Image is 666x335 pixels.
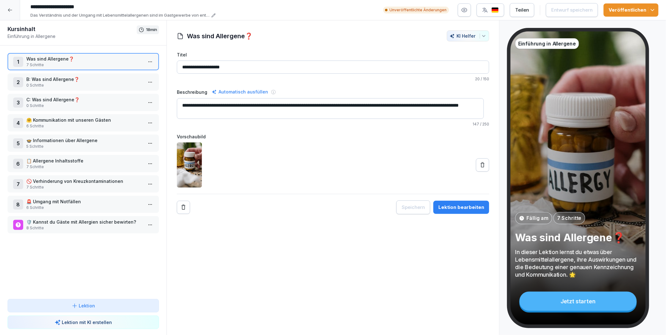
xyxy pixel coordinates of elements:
p: Was sind Allergene❓ [26,56,143,62]
h1: Kursinhalt [8,25,137,33]
div: 4🤗 Kommunikation mit unseren Gästen6 Schritte [8,114,159,131]
div: 6📋 Allergene Inhaltsstoffe7 Schritte [8,155,159,172]
button: Speichern [396,200,430,214]
p: Das Verständnis und der Umgang mit Lebensmittelallergenen sind im Gastgewerbe von entscheidender ... [30,12,209,19]
button: Veröffentlichen [604,3,658,17]
div: 4 [13,118,23,128]
p: Was sind Allergene❓ [515,231,641,244]
p: 18 min [146,27,157,33]
div: Teilen [515,7,529,13]
p: B: Was sind Allergene❓ [26,76,143,82]
p: 🛡️ Kannst du Gäste mit Allergien sicher bewirten? [26,219,143,225]
img: ubqwto8101ztcq6gh31ofljx.png [177,142,202,188]
div: 5 [13,138,23,148]
label: Beschreibung [177,89,207,95]
div: 8🚨 Umgang mit Notfällen6 Schritte [8,196,159,213]
p: 8 Schritte [26,225,143,231]
p: 6 Schritte [26,123,143,129]
div: 2 [13,77,23,87]
p: 0 Schritte [26,103,143,109]
button: Lektion mit KI erstellen [8,316,159,329]
p: 🍲 Informationen über Allergene [26,137,143,144]
p: / 250 [177,121,489,127]
p: 7 Schritte [26,62,143,68]
p: / 150 [177,76,489,82]
div: 3 [13,98,23,108]
p: 📋 Allergene Inhaltsstoffe [26,157,143,164]
div: Speichern [402,204,425,211]
div: 5🍲 Informationen über Allergene5 Schritte [8,135,159,152]
div: 6 [13,159,23,169]
label: Vorschaubild [177,133,489,140]
p: 🤗 Kommunikation mit unseren Gästen [26,117,143,123]
div: Jetzt starten [520,292,637,311]
p: 7 Schritte [557,215,581,222]
p: Einführung in Allergene [8,33,137,40]
span: 147 [473,122,479,126]
p: In dieser Lektion lernst du etwas über Lebensmittelallergene, ihre Auswirkungen und die Bedeutung... [515,248,641,279]
label: Titel [177,51,489,58]
button: Lektion [8,299,159,312]
div: 2B: Was sind Allergene❓0 Schritte [8,73,159,91]
p: 🚫 Verhinderung von Kreuzkontaminationen [26,178,143,184]
button: Remove [177,201,190,214]
p: 5 Schritte [26,144,143,149]
div: 7🚫 Verhinderung von Kreuzkontaminationen7 Schritte [8,175,159,193]
span: 20 [475,77,480,81]
p: C: Was sind Allergene❓ [26,96,143,103]
div: 🛡️ Kannst du Gäste mit Allergien sicher bewirten?8 Schritte [8,216,159,233]
button: KI Helfer [447,30,489,41]
button: Teilen [510,3,534,17]
div: 1Was sind Allergene❓7 Schritte [8,53,159,70]
p: 7 Schritte [26,184,143,190]
div: KI Helfer [450,33,486,39]
div: 3C: Was sind Allergene❓0 Schritte [8,94,159,111]
h1: Was sind Allergene❓ [187,31,253,41]
p: Lektion [79,302,95,309]
button: Lektion bearbeiten [433,201,489,214]
div: 7 [13,179,23,189]
p: Unveröffentlichte Änderungen [389,7,447,13]
p: Lektion mit KI erstellen [62,319,112,326]
p: Fällig am [527,215,548,222]
div: Entwurf speichern [551,7,593,13]
div: 8 [13,199,23,210]
p: 7 Schritte [26,164,143,170]
p: 🚨 Umgang mit Notfällen [26,198,143,205]
div: 1 [13,57,23,67]
button: Entwurf speichern [546,3,598,17]
img: de.svg [491,7,499,13]
p: 6 Schritte [26,205,143,210]
p: 0 Schritte [26,82,143,88]
div: Automatisch ausfüllen [210,88,269,96]
div: Veröffentlichen [609,7,653,13]
p: Einführung in Allergene [518,40,576,47]
div: Lektion bearbeiten [438,204,484,211]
